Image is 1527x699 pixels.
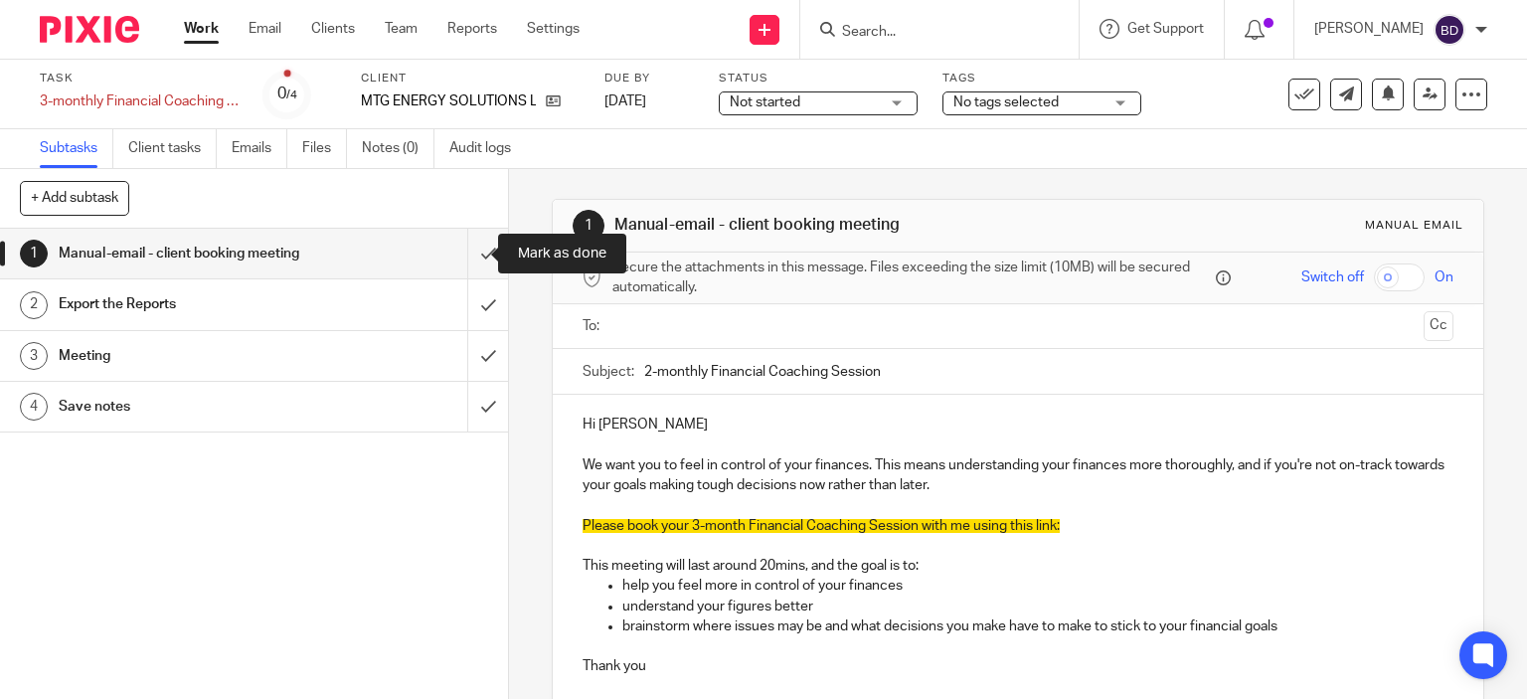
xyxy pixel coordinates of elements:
[277,83,297,105] div: 0
[40,71,239,87] label: Task
[583,455,1454,496] p: We want you to feel in control of your finances. This means understanding your finances more thor...
[583,415,1454,435] p: Hi [PERSON_NAME]
[232,129,287,168] a: Emails
[614,215,1060,236] h1: Manual-email - client booking meeting
[128,129,217,168] a: Client tasks
[20,181,129,215] button: + Add subtask
[583,556,1454,576] p: This meeting will last around 20mins, and the goal is to:
[59,392,318,422] h1: Save notes
[622,597,1454,616] p: understand your figures better
[20,240,48,267] div: 1
[527,19,580,39] a: Settings
[622,616,1454,636] p: brainstorm where issues may be and what decisions you make have to make to stick to your financia...
[40,129,113,168] a: Subtasks
[1127,22,1204,36] span: Get Support
[447,19,497,39] a: Reports
[286,89,297,100] small: /4
[40,91,239,111] div: 3-monthly Financial Coaching Session
[20,342,48,370] div: 3
[1314,19,1424,39] p: [PERSON_NAME]
[730,95,800,109] span: Not started
[302,129,347,168] a: Files
[361,91,536,111] p: MTG ENERGY SOLUTIONS LTD
[604,94,646,108] span: [DATE]
[1434,14,1465,46] img: svg%3E
[449,129,526,168] a: Audit logs
[59,341,318,371] h1: Meeting
[612,258,1212,298] span: Secure the attachments in this message. Files exceeding the size limit (10MB) will be secured aut...
[184,19,219,39] a: Work
[20,393,48,421] div: 4
[362,129,434,168] a: Notes (0)
[583,316,604,336] label: To:
[59,239,318,268] h1: Manual-email - client booking meeting
[583,519,1060,533] span: Please book your 3-month Financial Coaching Session with me using this link:
[1424,311,1453,341] button: Cc
[840,24,1019,42] input: Search
[622,576,1454,596] p: help you feel more in control of your finances
[604,71,694,87] label: Due by
[1365,218,1463,234] div: Manual email
[59,289,318,319] h1: Export the Reports
[361,71,580,87] label: Client
[1435,267,1453,287] span: On
[311,19,355,39] a: Clients
[583,362,634,382] label: Subject:
[942,71,1141,87] label: Tags
[385,19,418,39] a: Team
[953,95,1059,109] span: No tags selected
[583,656,1454,676] p: Thank you
[40,16,139,43] img: Pixie
[719,71,918,87] label: Status
[1301,267,1364,287] span: Switch off
[249,19,281,39] a: Email
[573,210,604,242] div: 1
[20,291,48,319] div: 2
